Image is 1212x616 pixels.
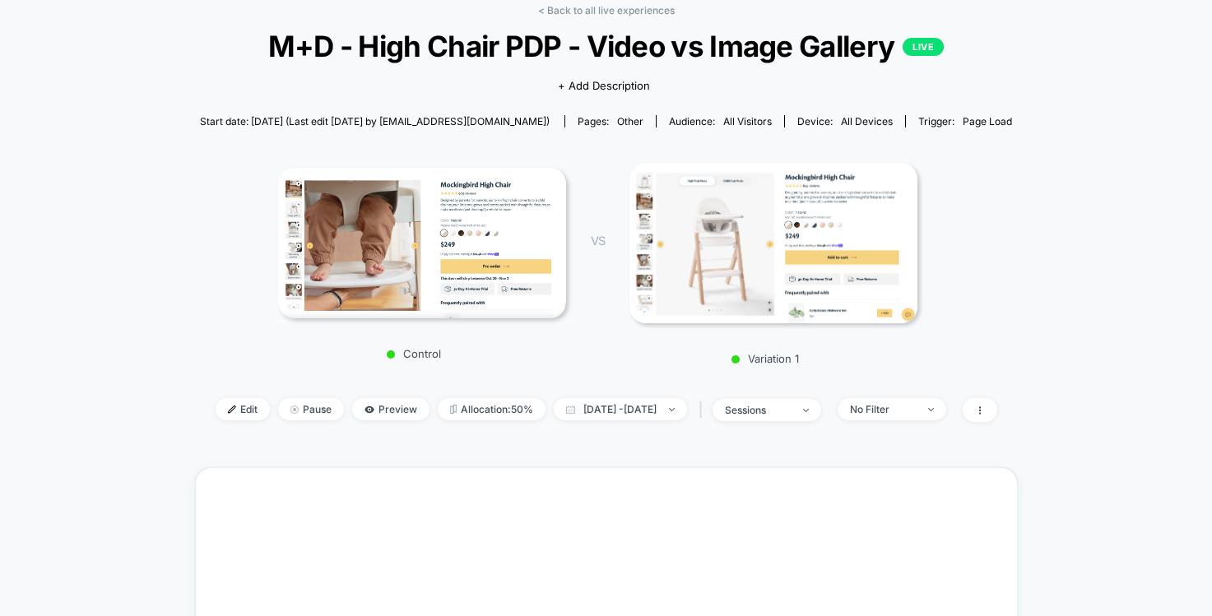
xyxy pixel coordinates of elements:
span: Device: [784,115,905,127]
div: sessions [725,404,791,416]
span: all devices [841,115,893,127]
img: rebalance [450,405,457,414]
span: [DATE] - [DATE] [554,398,687,420]
p: Control [270,347,558,360]
div: Audience: [669,115,772,127]
div: No Filter [850,403,916,415]
span: All Visitors [723,115,772,127]
div: Pages: [578,115,643,127]
span: Page Load [963,115,1012,127]
span: Preview [352,398,430,420]
img: end [928,408,934,411]
a: < Back to all live experiences [538,4,675,16]
span: Edit [216,398,270,420]
p: LIVE [903,38,944,56]
span: VS [591,234,604,248]
span: Pause [278,398,344,420]
img: calendar [566,405,575,414]
span: M+D - High Chair PDP - Video vs Image Gallery [241,29,972,63]
img: edit [228,405,236,414]
img: end [290,405,299,414]
span: Allocation: 50% [438,398,546,420]
span: other [617,115,643,127]
span: Start date: [DATE] (Last edit [DATE] by [EMAIL_ADDRESS][DOMAIN_NAME]) [200,115,550,127]
img: Variation 1 main [629,163,917,324]
img: Control main [278,168,566,318]
img: end [669,408,675,411]
div: Trigger: [918,115,1012,127]
p: Variation 1 [621,352,909,365]
img: end [803,409,809,412]
span: | [695,398,713,422]
span: + Add Description [558,78,650,95]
